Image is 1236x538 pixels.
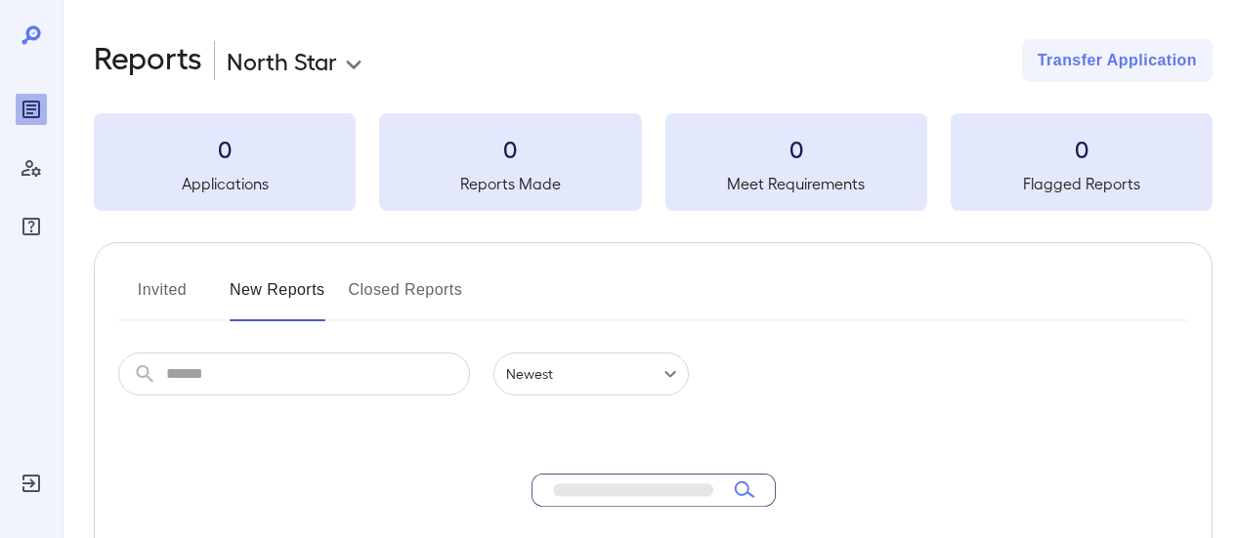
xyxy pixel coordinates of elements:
h3: 0 [379,133,641,164]
h5: Applications [94,172,356,195]
div: Reports [16,94,47,125]
h3: 0 [951,133,1213,164]
h3: 0 [665,133,927,164]
summary: 0Applications0Reports Made0Meet Requirements0Flagged Reports [94,113,1213,211]
h5: Flagged Reports [951,172,1213,195]
div: Newest [493,352,689,395]
button: Closed Reports [349,274,463,321]
button: New Reports [230,274,325,321]
button: Transfer Application [1022,39,1213,82]
div: FAQ [16,211,47,242]
button: Invited [118,274,206,321]
p: North Star [227,45,337,76]
h2: Reports [94,39,202,82]
h5: Reports Made [379,172,641,195]
h3: 0 [94,133,356,164]
h5: Meet Requirements [665,172,927,195]
div: Manage Users [16,152,47,184]
div: Log Out [16,468,47,499]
